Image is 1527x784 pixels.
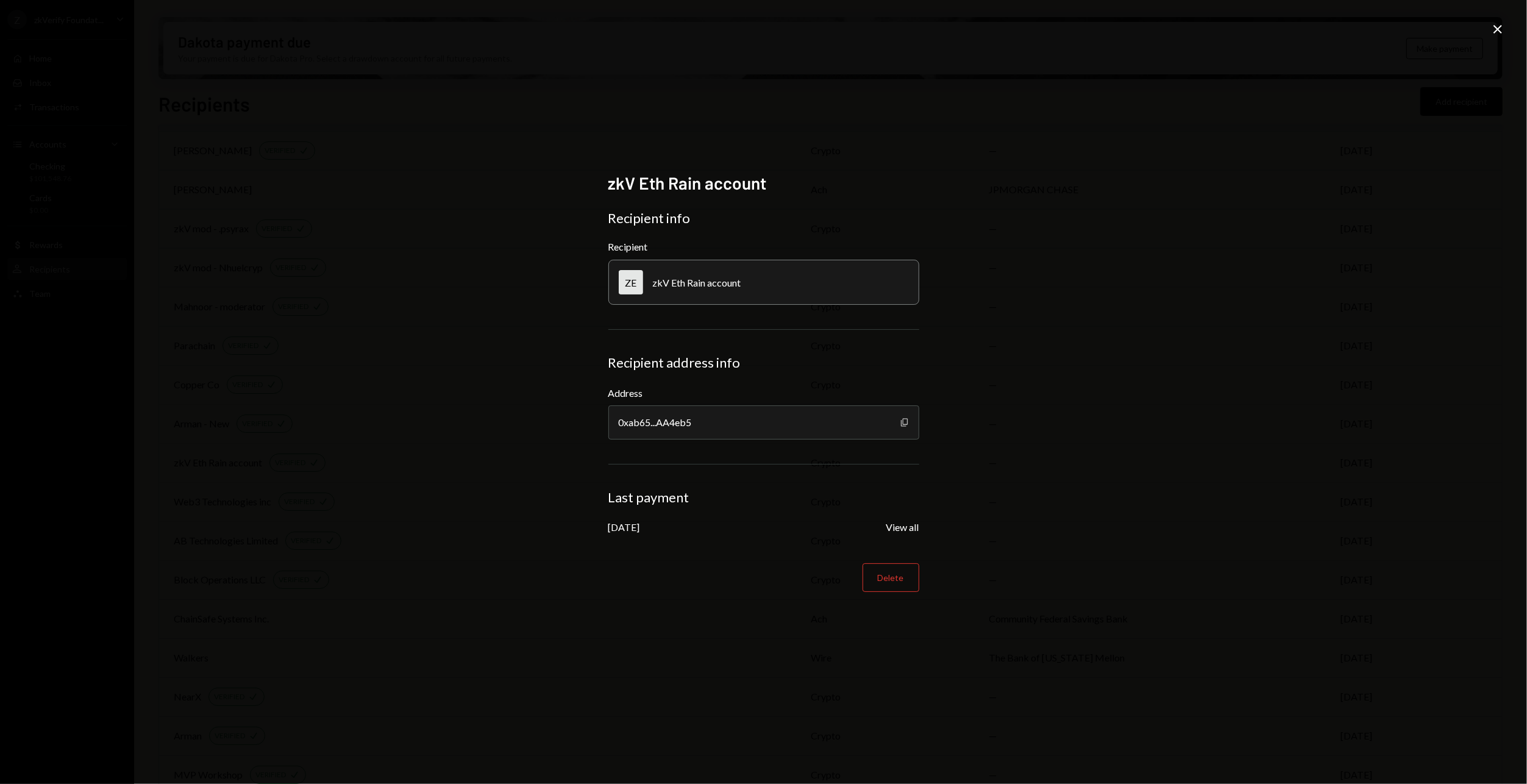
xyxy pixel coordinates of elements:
div: 0xab65...AA4eb5 [608,405,919,440]
button: View all [886,521,919,534]
div: zkV Eth Rain account [653,277,741,288]
div: Last payment [608,489,919,506]
div: Recipient address info [608,354,919,371]
div: Recipient info [608,210,919,227]
button: Delete [863,563,919,592]
label: Address [608,386,919,401]
div: [DATE] [608,521,640,533]
div: Recipient [608,241,919,252]
h2: zkV Eth Rain account [608,171,919,195]
div: ZE [619,270,643,294]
